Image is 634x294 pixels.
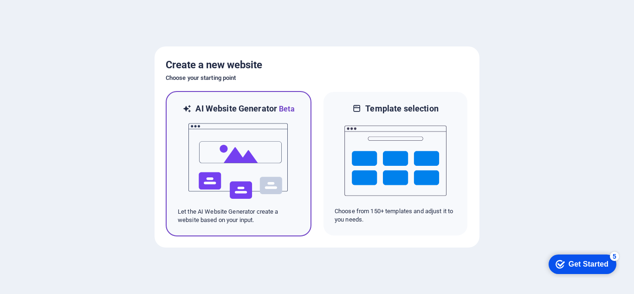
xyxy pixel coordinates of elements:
[166,91,311,236] div: AI Website GeneratorBetaaiLet the AI Website Generator create a website based on your input.
[178,208,299,224] p: Let the AI Website Generator create a website based on your input.
[323,91,468,236] div: Template selectionChoose from 150+ templates and adjust it to you needs.
[365,103,438,114] h6: Template selection
[188,115,290,208] img: ai
[166,72,468,84] h6: Choose your starting point
[7,5,75,24] div: Get Started 5 items remaining, 0% complete
[27,10,67,19] div: Get Started
[69,2,78,11] div: 5
[277,105,295,113] span: Beta
[166,58,468,72] h5: Create a new website
[195,103,294,115] h6: AI Website Generator
[335,207,456,224] p: Choose from 150+ templates and adjust it to you needs.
